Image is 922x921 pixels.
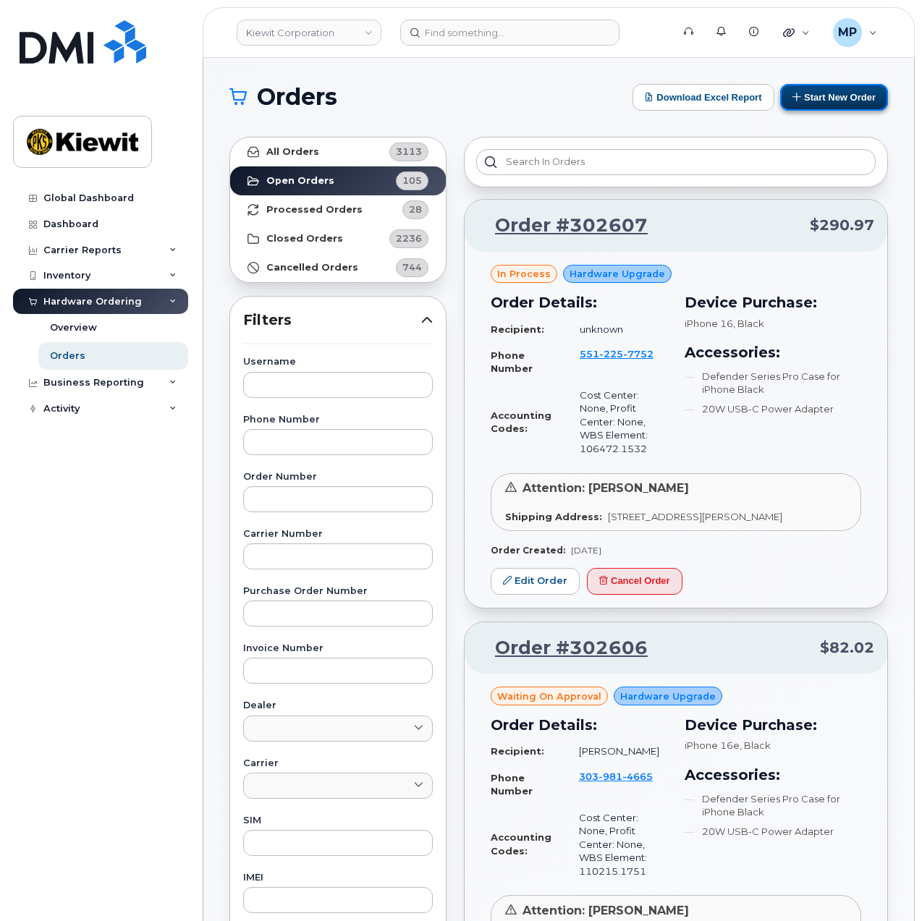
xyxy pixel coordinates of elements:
span: 2236 [396,232,422,245]
label: Username [243,357,433,367]
span: 225 [599,348,623,360]
strong: Processed Orders [266,204,363,216]
span: 7752 [623,348,654,360]
a: Processed Orders28 [230,195,446,224]
h3: Device Purchase: [685,714,861,736]
span: Hardware Upgrade [570,267,665,281]
iframe: Messenger Launcher [859,858,911,910]
span: Orders [257,86,337,108]
span: iPhone 16e [685,739,740,751]
a: Open Orders105 [230,166,446,195]
strong: All Orders [266,146,319,158]
span: 3113 [396,145,422,158]
strong: Order Created: [491,545,565,556]
span: , Black [733,318,764,329]
strong: Phone Number [491,772,533,797]
label: Purchase Order Number [243,587,433,596]
span: iPhone 16 [685,318,733,329]
span: 303 [579,771,653,782]
label: Invoice Number [243,644,433,653]
strong: Closed Orders [266,233,343,245]
span: 4665 [622,771,653,782]
span: 551 [580,348,654,360]
span: Attention: [PERSON_NAME] [523,481,689,495]
label: Carrier [243,759,433,768]
td: Cost Center: None, Profit Center: None, WBS Element: 106472.1532 [567,383,667,462]
label: Phone Number [243,415,433,425]
button: Download Excel Report [633,84,774,111]
h3: Order Details: [491,714,667,736]
span: , Black [740,739,771,751]
td: unknown [567,317,667,342]
h3: Accessories: [685,764,861,786]
a: Edit Order [491,568,580,595]
strong: Recipient: [491,323,544,335]
a: Order #302606 [478,635,648,661]
label: SIM [243,816,433,825]
label: Dealer [243,701,433,710]
span: [STREET_ADDRESS][PERSON_NAME] [608,511,782,522]
span: Hardware Upgrade [620,689,716,703]
a: 5512257752 [580,348,654,373]
h3: Accessories: [685,341,861,363]
span: 105 [402,174,422,187]
strong: Phone Number [491,349,533,375]
li: 20W USB-C Power Adapter [685,402,861,416]
strong: Accounting Codes: [491,831,551,857]
strong: Open Orders [266,175,334,187]
li: 20W USB-C Power Adapter [685,825,861,839]
span: Attention: [PERSON_NAME] [523,904,689,917]
span: in process [497,267,551,281]
span: 981 [599,771,622,782]
span: [DATE] [571,545,601,556]
label: Order Number [243,472,433,482]
strong: Recipient: [491,745,544,757]
a: Cancelled Orders744 [230,253,446,282]
li: Defender Series Pro Case for iPhone Black [685,370,861,396]
input: Search in orders [476,149,876,175]
button: Start New Order [780,84,888,111]
td: Cost Center: None, Profit Center: None, WBS Element: 110215.1751 [566,805,667,884]
h3: Device Purchase: [685,292,861,313]
strong: Cancelled Orders [266,262,358,273]
label: IMEI [243,873,433,883]
span: $290.97 [810,215,874,236]
a: Order #302607 [478,213,648,239]
label: Carrier Number [243,530,433,539]
strong: Shipping Address: [505,511,602,522]
span: 744 [402,260,422,274]
span: 28 [409,203,422,216]
button: Cancel Order [587,568,682,595]
span: $82.02 [820,637,874,658]
strong: Accounting Codes: [491,409,551,435]
li: Defender Series Pro Case for iPhone Black [685,792,861,819]
span: Waiting On Approval [497,689,601,703]
a: All Orders3113 [230,137,446,166]
td: [PERSON_NAME] [566,739,667,764]
h3: Order Details: [491,292,667,313]
a: 3039814665 [579,771,653,796]
a: Closed Orders2236 [230,224,446,253]
span: Filters [243,310,421,331]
